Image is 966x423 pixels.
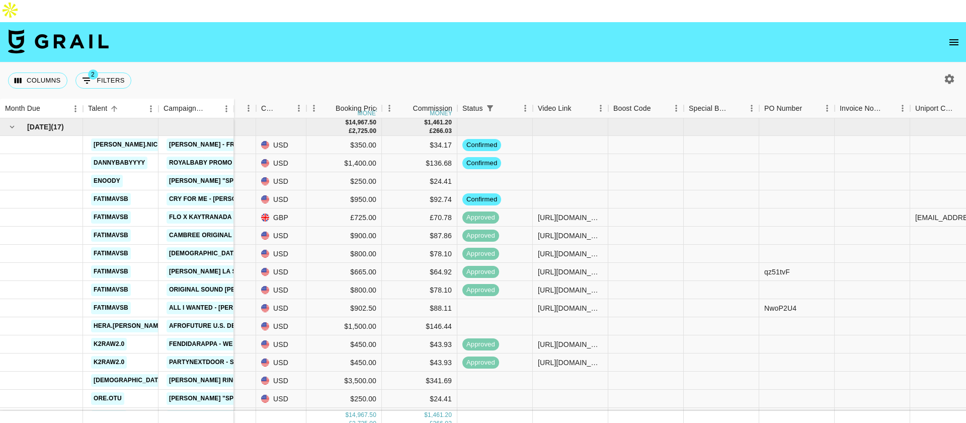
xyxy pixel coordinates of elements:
[91,374,167,387] a: [DEMOGRAPHIC_DATA]
[345,118,349,127] div: $
[689,99,730,118] div: Special Booking Type
[306,190,382,208] div: $950.00
[91,211,131,224] a: fatimavsb
[5,120,19,134] button: hide children
[91,284,131,296] a: fatimavsb
[462,340,499,349] span: approved
[382,372,457,390] div: $341.69
[256,99,306,118] div: Currency
[518,101,533,116] button: Menu
[167,320,326,332] a: Afrofuture U.S. Debut in [GEOGRAPHIC_DATA]
[915,99,956,118] div: Uniport Contact Email
[462,159,501,168] span: confirmed
[413,99,452,118] div: Commission
[820,101,835,116] button: Menu
[167,157,235,169] a: Royalbaby Promo
[538,99,572,118] div: Video Link
[538,339,603,349] div: https://www.tiktok.com/@k2raw2.0/video/7534070242314554654
[382,190,457,208] div: $92.74
[91,229,131,242] a: fatimavsb
[306,354,382,372] div: $450.00
[684,99,759,118] div: Special Booking Type
[593,101,608,116] button: Menu
[457,99,533,118] div: Status
[764,303,796,313] div: NwoP2U4
[227,101,241,115] button: Sort
[538,267,603,277] div: https://www.tiktok.com/@fatimavsb/video/7534807750929354006
[352,127,376,135] div: 2,725.00
[398,101,413,115] button: Sort
[256,263,306,281] div: USD
[256,354,306,372] div: USD
[167,229,258,242] a: cambree original sound
[277,101,291,115] button: Sort
[51,122,64,132] span: ( 17 )
[75,73,131,89] button: Show filters
[167,374,256,387] a: [PERSON_NAME] Ring 2025
[241,101,256,116] button: Menu
[336,99,380,118] div: Booking Price
[382,263,457,281] div: $64.92
[256,317,306,335] div: USD
[167,247,311,260] a: [DEMOGRAPHIC_DATA] - Thinkin About You
[895,101,910,116] button: Menu
[428,118,452,127] div: 1,461.20
[167,392,288,405] a: [PERSON_NAME] "Spend it" Sped Up
[651,101,665,115] button: Sort
[40,102,54,116] button: Sort
[256,227,306,245] div: USD
[167,302,273,314] a: All I wanted - [PERSON_NAME]
[358,110,380,116] div: money
[256,208,306,227] div: GBP
[306,136,382,154] div: $350.00
[306,390,382,408] div: $250.00
[462,231,499,241] span: approved
[497,101,511,115] button: Sort
[205,102,219,116] button: Sort
[306,208,382,227] div: £725.00
[382,154,457,172] div: $136.68
[572,101,586,115] button: Sort
[462,358,499,368] span: approved
[91,157,147,169] a: dannybabyyyy
[306,372,382,390] div: $3,500.00
[83,99,158,118] div: Talent
[91,338,127,350] a: k2raw2.0
[256,154,306,172] div: USD
[613,99,651,118] div: Boost Code
[538,358,603,368] div: https://www.tiktok.com/@k2raw2.0/video/7537372301105302814
[8,29,109,53] img: Grail Talent
[306,317,382,335] div: $1,500.00
[382,101,397,116] button: Menu
[430,127,433,135] div: £
[835,99,910,118] div: Invoice Notes
[382,136,457,154] div: $34.17
[91,320,167,332] a: hera.[PERSON_NAME]
[256,299,306,317] div: USD
[256,190,306,208] div: USD
[382,227,457,245] div: $87.86
[8,73,67,89] button: Select columns
[462,213,499,223] span: approved
[91,138,173,151] a: [PERSON_NAME].nickel
[382,390,457,408] div: $24.41
[88,99,107,118] div: Talent
[744,101,759,116] button: Menu
[483,101,497,115] div: 1 active filter
[167,175,288,187] a: [PERSON_NAME] "Spend it" Sped Up
[538,285,603,295] div: https://www.tiktok.com/@fatimavsb/video/7537734846660103446?_r=1&_t=ZN-8youLqUUTKQ
[91,265,131,278] a: fatimavsb
[306,101,321,116] button: Menu
[306,335,382,354] div: $450.00
[256,335,306,354] div: USD
[167,265,289,278] a: [PERSON_NAME] La San - Feel Good
[256,372,306,390] div: USD
[193,99,256,118] div: Month Due
[167,193,267,205] a: Cry For Me - [PERSON_NAME]
[256,245,306,263] div: USD
[538,213,603,223] div: https://www.tiktok.com/@fatimavsb/video/7537735547666599190
[164,99,205,118] div: Campaign (Type)
[462,99,483,118] div: Status
[143,101,158,116] button: Menu
[306,263,382,281] div: $665.00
